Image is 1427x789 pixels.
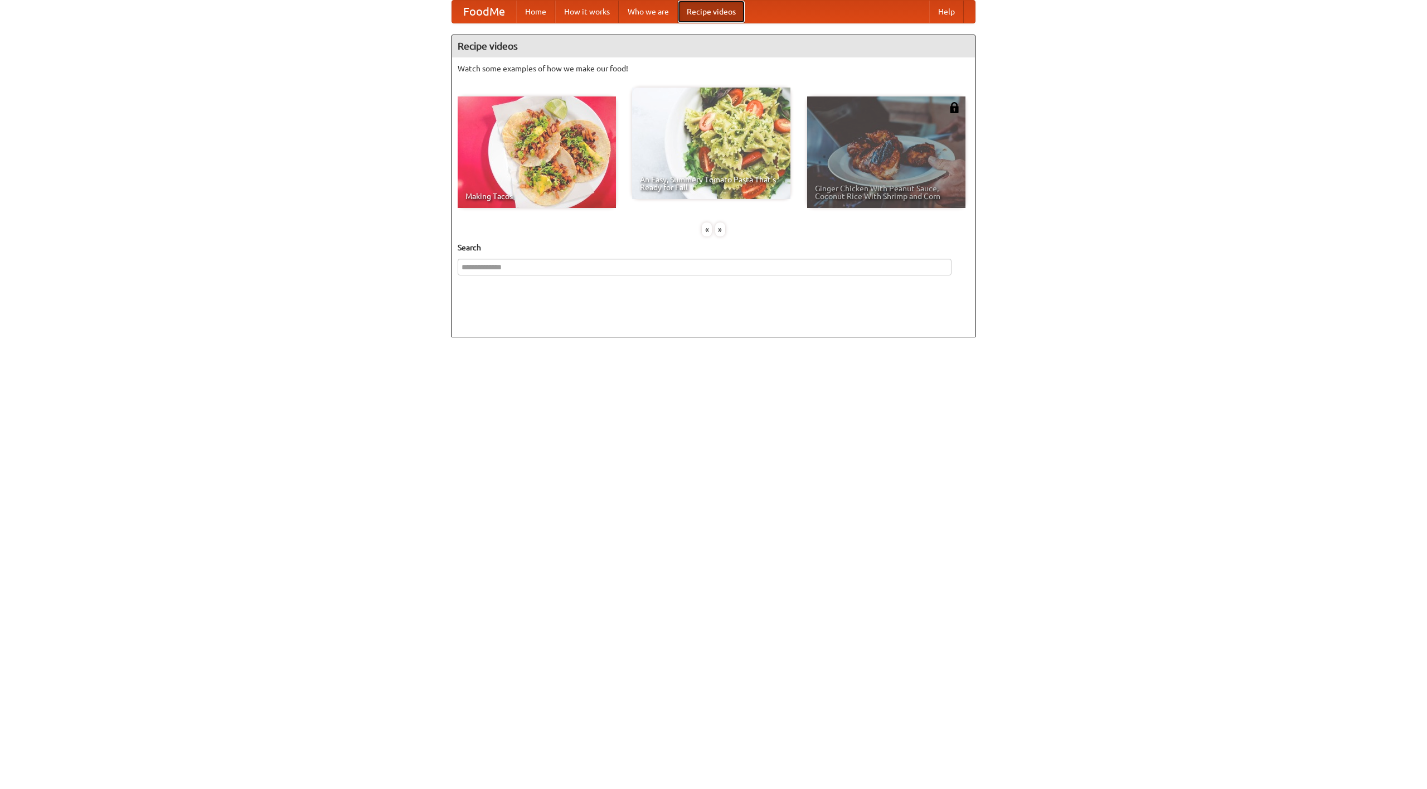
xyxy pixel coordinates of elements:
span: An Easy, Summery Tomato Pasta That's Ready for Fall [640,176,783,191]
a: Help [929,1,964,23]
img: 483408.png [949,102,960,113]
span: Making Tacos [465,192,608,200]
a: FoodMe [452,1,516,23]
a: Making Tacos [458,96,616,208]
a: An Easy, Summery Tomato Pasta That's Ready for Fall [632,88,790,199]
p: Watch some examples of how we make our food! [458,63,969,74]
a: Who we are [619,1,678,23]
a: Recipe videos [678,1,745,23]
h5: Search [458,242,969,253]
a: How it works [555,1,619,23]
div: » [715,222,725,236]
div: « [702,222,712,236]
a: Home [516,1,555,23]
h4: Recipe videos [452,35,975,57]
